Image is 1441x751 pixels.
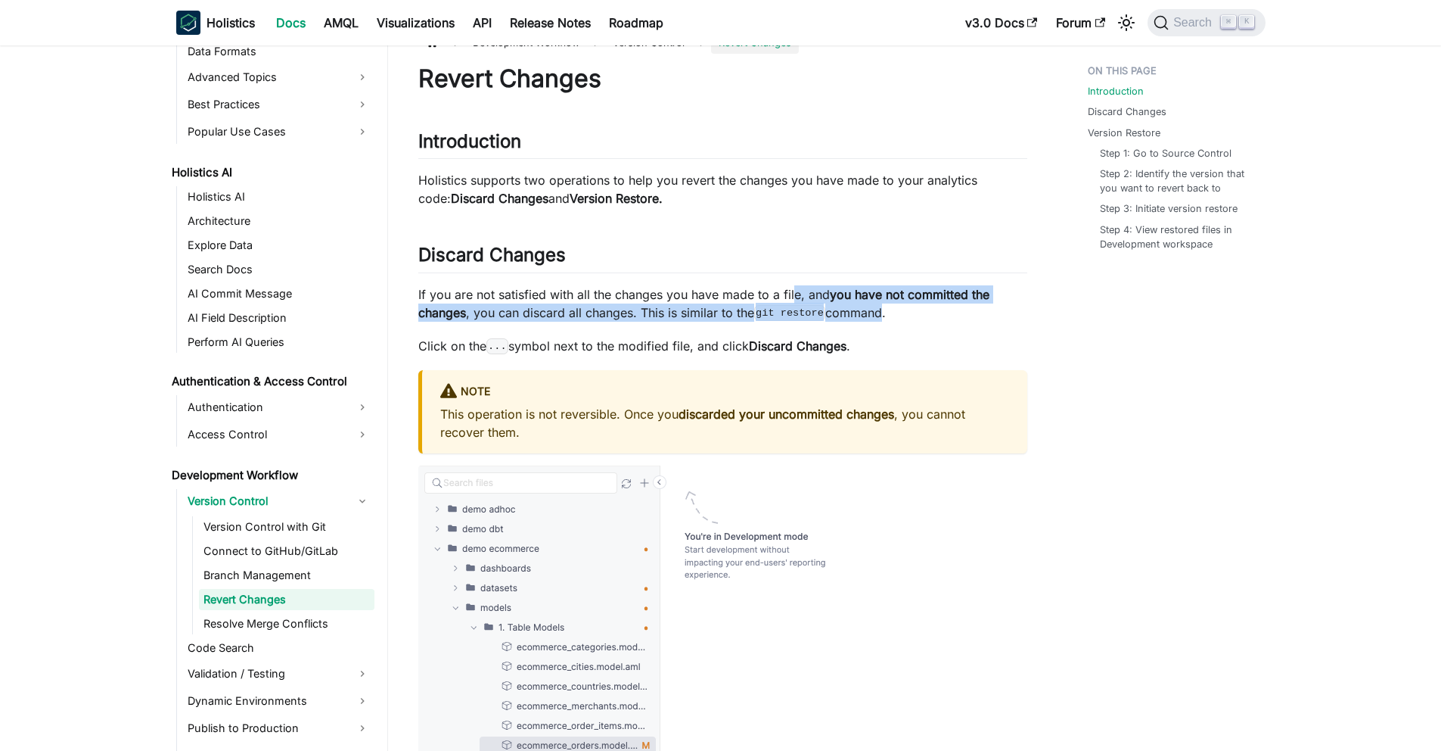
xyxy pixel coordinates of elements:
a: Publish to Production [183,716,374,740]
a: Version Control [183,489,374,513]
a: Authentication & Access Control [167,371,374,392]
a: Visualizations [368,11,464,35]
button: Search (Command+K) [1148,9,1265,36]
a: Version Restore [1088,126,1160,140]
a: Release Notes [501,11,600,35]
strong: Version Restore. [570,191,663,206]
a: Access Control [183,422,374,447]
h2: Discard Changes [418,244,1027,273]
span: Search [1169,16,1221,30]
a: Step 2: Identify the version that you want to revert back to [1100,167,1250,195]
a: Connect to GitHub/GitLab [199,541,374,562]
a: Perform AI Queries [183,332,374,353]
a: Development Workflow [167,465,374,486]
a: Version Control with Git [199,516,374,538]
p: Holistics supports two operations to help you revert the changes you have made to your analytics ... [418,171,1027,207]
p: If you are not satisfied with all the changes you have made to a file, and , you can discard all ... [418,285,1027,322]
strong: discarded your uncommitted changes [679,407,894,422]
a: Architecture [183,210,374,232]
a: Best Practices [183,92,374,117]
kbd: ⌘ [1221,15,1236,29]
a: AMQL [315,11,368,35]
a: Data Formats [183,41,374,62]
strong: Discard Changes [451,191,548,206]
a: Branch Management [199,565,374,586]
a: Discard Changes [1088,104,1166,119]
h1: Revert Changes [418,64,1027,94]
a: Holistics AI [183,186,374,207]
kbd: K [1239,15,1254,29]
a: Step 1: Go to Source Control [1100,146,1231,160]
a: Resolve Merge Conflicts [199,613,374,634]
a: Explore Data [183,235,374,256]
a: Docs [267,11,315,35]
a: API [464,11,501,35]
a: AI Commit Message [183,283,374,304]
a: Holistics AI [167,162,374,183]
b: Holistics [207,14,255,32]
a: Search Docs [183,259,374,280]
p: This operation is not reversible. Once you , you cannot recover them. [440,405,1009,441]
code: ... [486,338,509,354]
strong: you have not committed the changes [418,287,989,320]
strong: Discard Changes [749,338,846,354]
a: Popular Use Cases [183,120,374,144]
button: Switch between dark and light mode (currently light mode) [1114,11,1138,35]
div: Note [440,382,1009,402]
nav: Docs sidebar [161,45,388,751]
code: git restore [754,305,826,320]
a: Dynamic Environments [183,689,374,713]
a: Revert Changes [199,589,374,610]
a: Roadmap [600,11,672,35]
a: Step 3: Initiate version restore [1100,201,1238,216]
a: Authentication [183,395,374,419]
a: Code Search [183,637,374,659]
a: v3.0 Docs [956,11,1047,35]
a: AI Field Description [183,307,374,329]
a: Forum [1047,11,1114,35]
a: Step 4: View restored files in Development workspace [1100,223,1250,251]
a: Validation / Testing [183,662,374,686]
p: Click on the symbol next to the modified file, and click . [418,337,1027,355]
img: Holistics [176,11,200,35]
a: HolisticsHolistics [176,11,255,35]
h2: Introduction [418,130,1027,159]
a: Advanced Topics [183,65,374,89]
a: Introduction [1088,84,1144,98]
